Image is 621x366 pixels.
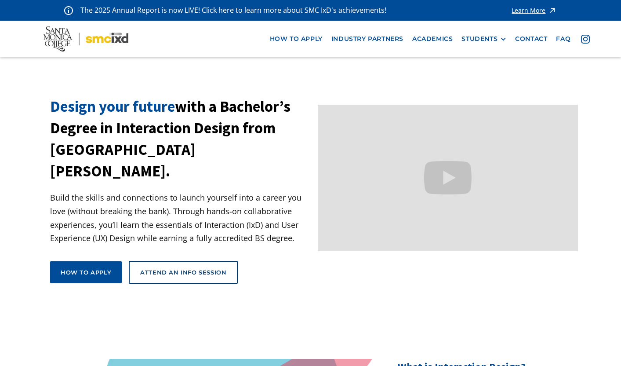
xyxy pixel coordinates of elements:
img: icon - instagram [581,35,590,44]
a: How to apply [50,261,122,283]
img: icon - information - alert [64,6,73,15]
h1: with a Bachelor’s Degree in Interaction Design from [GEOGRAPHIC_DATA][PERSON_NAME]. [50,96,311,182]
a: faq [552,31,575,47]
p: The 2025 Annual Report is now LIVE! Click here to learn more about SMC IxD's achievements! [80,4,387,16]
a: contact [511,31,552,47]
div: STUDENTS [461,35,506,43]
div: How to apply [61,268,111,276]
div: Attend an Info Session [140,268,226,276]
a: industry partners [327,31,408,47]
img: icon - arrow - alert [548,4,557,16]
a: Attend an Info Session [129,261,238,284]
a: Learn More [512,4,557,16]
iframe: Design your future with a Bachelor's Degree in Interaction Design from Santa Monica College [318,105,578,251]
img: Santa Monica College - SMC IxD logo [44,26,128,51]
span: Design your future [50,97,175,116]
div: Learn More [512,7,545,14]
div: STUDENTS [461,35,498,43]
a: how to apply [265,31,327,47]
a: Academics [408,31,457,47]
p: Build the skills and connections to launch yourself into a career you love (without breaking the ... [50,191,311,245]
